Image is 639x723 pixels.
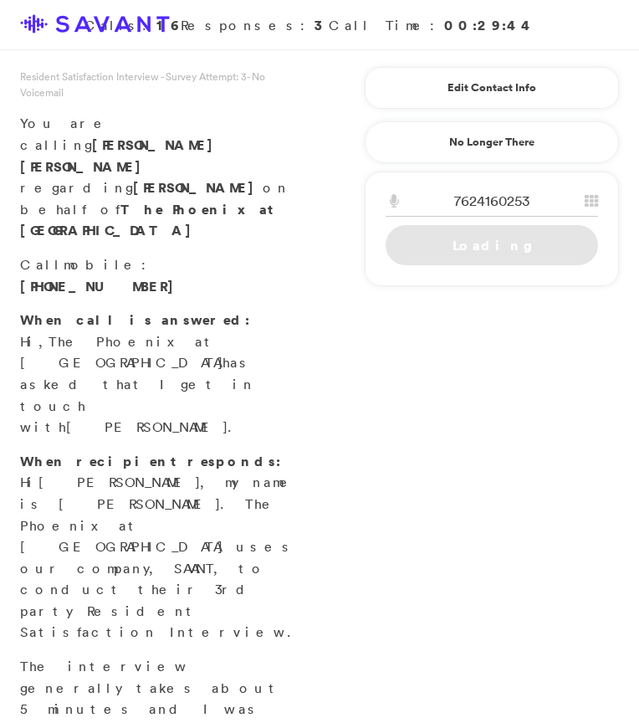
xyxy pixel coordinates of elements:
[314,16,329,34] strong: 3
[20,157,150,176] span: [PERSON_NAME]
[386,225,598,265] a: Loading
[444,16,535,34] strong: 00:29:44
[20,452,281,470] strong: When recipient responds:
[20,451,301,644] p: Hi , my name is [PERSON_NAME]. The Phoenix at [GEOGRAPHIC_DATA] uses our company, SAVANT, to cond...
[20,200,275,240] strong: The Phoenix at [GEOGRAPHIC_DATA]
[20,333,222,372] span: The Phoenix at [GEOGRAPHIC_DATA]
[365,121,619,163] a: No Longer There
[20,69,265,100] span: Resident Satisfaction Interview - Survey Attempt: 3 - No Voicemail
[66,418,227,435] span: [PERSON_NAME]
[20,254,301,297] p: Call :
[133,178,263,197] strong: [PERSON_NAME]
[92,136,222,154] span: [PERSON_NAME]
[20,277,182,295] span: [PHONE_NUMBER]
[38,474,200,490] span: [PERSON_NAME]
[64,256,141,273] span: mobile
[20,113,301,242] p: You are calling regarding on behalf of
[20,310,250,329] strong: When call is answered:
[386,74,598,101] a: Edit Contact Info
[20,310,301,438] p: Hi, has asked that I get in touch with .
